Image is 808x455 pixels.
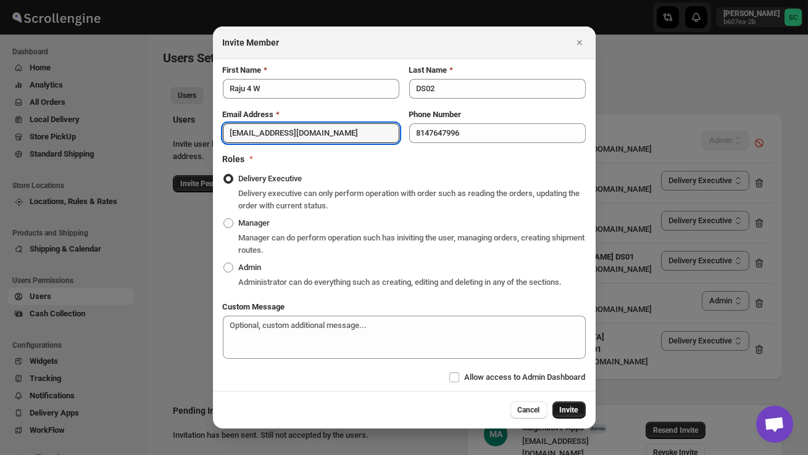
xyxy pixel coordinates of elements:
[223,153,245,165] h2: Roles
[409,110,462,119] b: Phone Number
[239,233,585,255] span: Manager can do perform operation such has iniviting the user, managing orders, creating shipment ...
[223,123,399,143] input: Please enter valid email
[223,302,285,311] b: Custom Message
[223,38,280,47] b: Invite Member
[223,65,262,75] b: First Name
[510,401,548,419] button: Cancel
[239,218,270,227] span: Manager
[239,174,302,183] span: Delivery Executive
[552,401,586,419] button: Invite
[239,277,562,287] span: Administrator can do everything such as creating, editing and deleting in any of the sections.
[518,405,540,415] span: Cancel
[571,34,588,51] button: Close
[465,372,586,382] span: Allow access to Admin Dashboard
[239,189,580,210] span: Delivery executive can only perform operation with order such as reading the orders, updating the...
[560,405,578,415] span: Invite
[756,406,793,443] div: Open chat
[409,65,448,75] b: Last Name
[239,263,262,272] span: Admin
[223,110,274,119] b: Email Address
